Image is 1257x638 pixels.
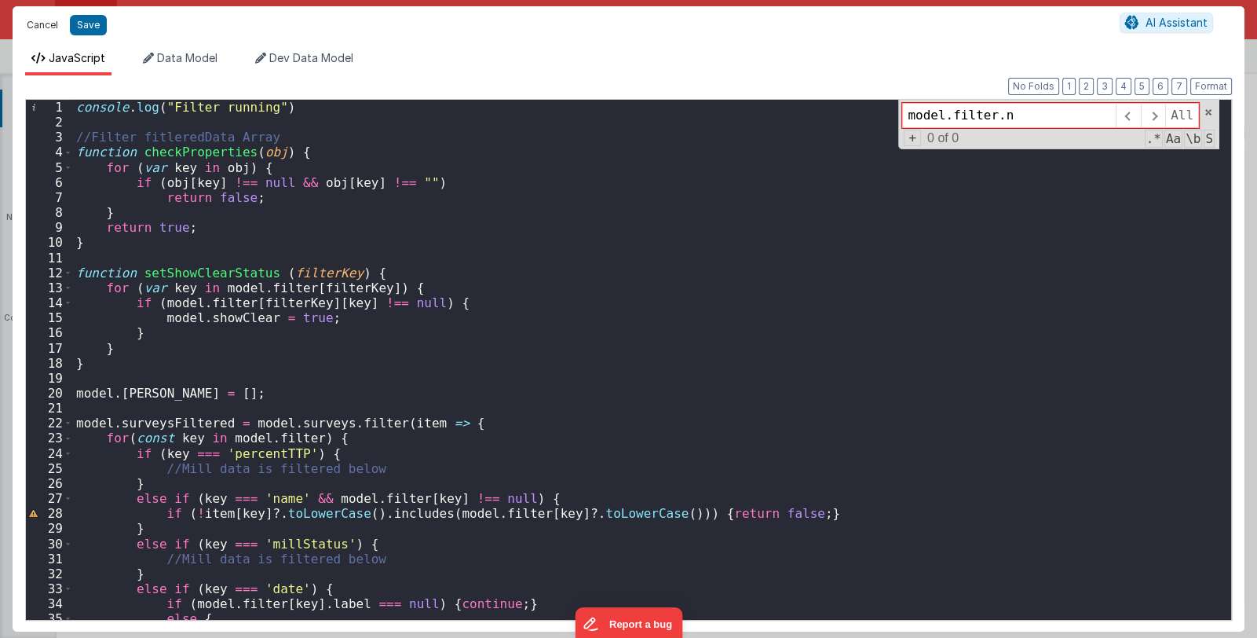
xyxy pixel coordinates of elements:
[921,131,965,145] span: 0 of 0
[904,130,921,146] span: Toggel Replace mode
[1116,78,1131,95] button: 4
[1184,130,1202,148] span: Whole Word Search
[157,51,217,64] span: Data Model
[26,356,73,371] div: 18
[1135,78,1149,95] button: 5
[26,341,73,356] div: 17
[1079,78,1094,95] button: 2
[26,537,73,552] div: 30
[26,160,73,175] div: 5
[1146,16,1208,29] span: AI Assistant
[26,476,73,491] div: 26
[26,310,73,325] div: 15
[26,145,73,159] div: 4
[26,130,73,145] div: 3
[26,552,73,566] div: 31
[26,266,73,280] div: 12
[19,14,66,36] button: Cancel
[26,446,73,461] div: 24
[26,325,73,340] div: 16
[49,51,105,64] span: JavaScript
[26,416,73,431] div: 22
[1097,78,1113,95] button: 3
[269,51,353,64] span: Dev Data Model
[70,15,107,35] button: Save
[26,235,73,250] div: 10
[1008,78,1059,95] button: No Folds
[26,220,73,235] div: 9
[26,115,73,130] div: 2
[26,100,73,115] div: 1
[902,103,1116,128] input: Search for
[26,401,73,416] div: 21
[26,371,73,386] div: 19
[1145,130,1163,148] span: RegExp Search
[1204,130,1215,148] span: Search In Selection
[26,491,73,506] div: 27
[26,280,73,295] div: 13
[1062,78,1076,95] button: 1
[26,190,73,205] div: 7
[26,295,73,310] div: 14
[26,205,73,220] div: 8
[26,581,73,596] div: 33
[1164,130,1182,148] span: CaseSensitive Search
[1190,78,1232,95] button: Format
[26,251,73,266] div: 11
[26,461,73,476] div: 25
[1171,78,1187,95] button: 7
[26,596,73,611] div: 34
[26,386,73,401] div: 20
[26,521,73,536] div: 29
[26,566,73,581] div: 32
[26,506,73,521] div: 28
[26,611,73,626] div: 35
[1165,103,1199,128] span: Alt-Enter
[1120,13,1213,33] button: AI Assistant
[1153,78,1168,95] button: 6
[26,175,73,190] div: 6
[26,431,73,445] div: 23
